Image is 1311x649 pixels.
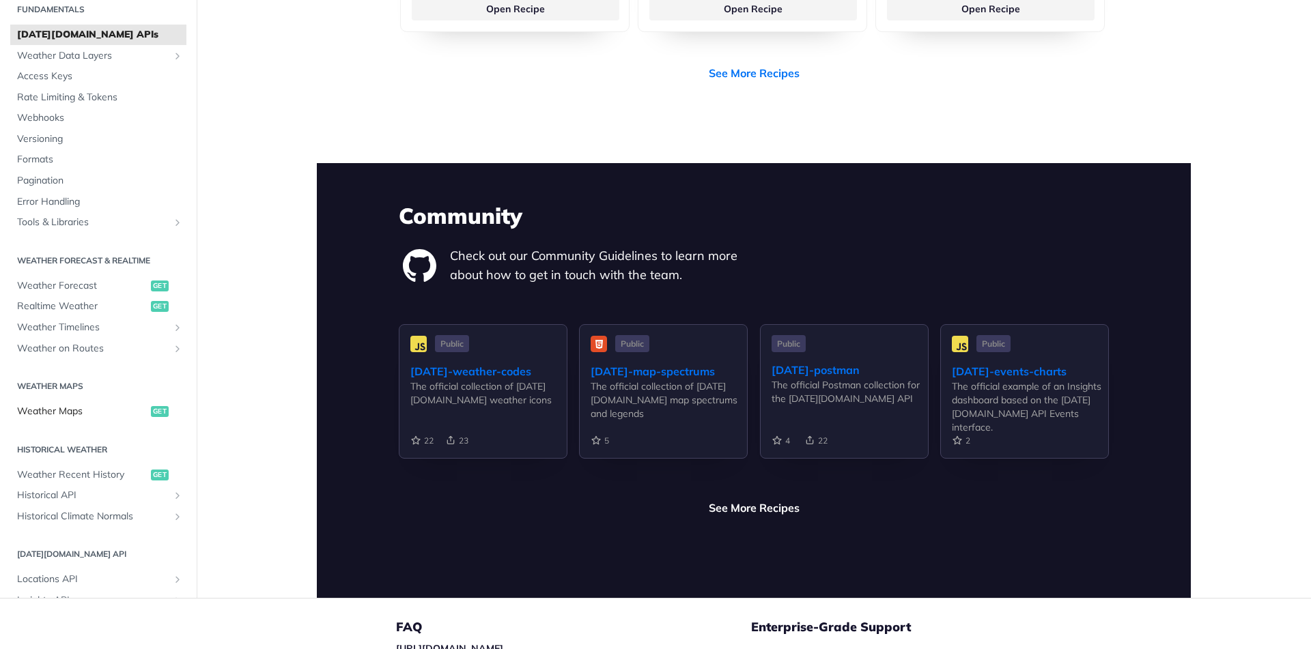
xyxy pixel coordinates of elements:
[10,401,186,422] a: Weather Mapsget
[17,70,183,83] span: Access Keys
[10,171,186,191] a: Pagination
[17,216,169,229] span: Tools & Libraries
[10,255,186,267] h2: Weather Forecast & realtime
[17,28,183,42] span: [DATE][DOMAIN_NAME] APIs
[17,132,183,146] span: Versioning
[17,153,183,167] span: Formats
[450,246,754,285] p: Check out our Community Guidelines to learn more about how to get in touch with the team.
[17,594,169,607] span: Insights API
[10,296,186,317] a: Realtime Weatherget
[10,443,186,455] h2: Historical Weather
[172,511,183,522] button: Show subpages for Historical Climate Normals
[17,300,147,313] span: Realtime Weather
[772,378,928,405] div: The official Postman collection for the [DATE][DOMAIN_NAME] API
[17,48,169,62] span: Weather Data Layers
[172,343,183,354] button: Show subpages for Weather on Routes
[410,363,567,379] div: [DATE]-weather-codes
[751,619,1071,635] h5: Enterprise-Grade Support
[151,469,169,480] span: get
[172,322,183,333] button: Show subpages for Weather Timelines
[10,590,186,611] a: Insights APIShow subpages for Insights API
[410,379,567,407] div: The official collection of [DATE][DOMAIN_NAME] weather icons
[709,65,800,81] a: See More Recipes
[172,217,183,228] button: Show subpages for Tools & Libraries
[10,276,186,296] a: Weather Forecastget
[151,406,169,417] span: get
[976,335,1011,352] span: Public
[17,279,147,293] span: Weather Forecast
[10,149,186,170] a: Formats
[10,129,186,149] a: Versioning
[10,464,186,485] a: Weather Recent Historyget
[17,341,169,355] span: Weather on Routes
[10,380,186,392] h2: Weather Maps
[17,405,147,418] span: Weather Maps
[172,50,183,61] button: Show subpages for Weather Data Layers
[10,25,186,45] a: [DATE][DOMAIN_NAME] APIs
[172,595,183,606] button: Show subpages for Insights API
[10,506,186,527] a: Historical Climate NormalsShow subpages for Historical Climate Normals
[10,45,186,66] a: Weather Data LayersShow subpages for Weather Data Layers
[952,379,1108,434] div: The official example of an Insights dashboard based on the [DATE][DOMAIN_NAME] API Events interface.
[579,324,748,480] a: Public [DATE]-map-spectrums The official collection of [DATE][DOMAIN_NAME] map spectrums and legends
[952,363,1108,379] div: [DATE]-events-charts
[10,3,186,16] h2: Fundamentals
[10,108,186,128] a: Webhooks
[17,489,169,502] span: Historical API
[17,573,169,586] span: Locations API
[760,324,929,480] a: Public [DATE]-postman The official Postman collection for the [DATE][DOMAIN_NAME] API
[10,485,186,506] a: Historical APIShow subpages for Historical API
[591,363,747,379] div: [DATE]-map-spectrums
[772,335,806,352] span: Public
[17,510,169,523] span: Historical Climate Normals
[151,280,169,291] span: get
[10,212,186,233] a: Tools & LibrariesShow subpages for Tools & Libraries
[10,192,186,212] a: Error Handling
[10,317,186,338] a: Weather TimelinesShow subpages for Weather Timelines
[10,548,186,560] h2: [DATE][DOMAIN_NAME] API
[591,379,747,420] div: The official collection of [DATE][DOMAIN_NAME] map spectrums and legends
[615,335,649,352] span: Public
[172,490,183,501] button: Show subpages for Historical API
[435,335,469,352] span: Public
[399,324,567,480] a: Public [DATE]-weather-codes The official collection of [DATE][DOMAIN_NAME] weather icons
[17,91,183,104] span: Rate Limiting & Tokens
[17,174,183,188] span: Pagination
[10,569,186,590] a: Locations APIShow subpages for Locations API
[10,87,186,108] a: Rate Limiting & Tokens
[10,66,186,87] a: Access Keys
[399,201,1109,231] h3: Community
[151,301,169,312] span: get
[709,500,800,516] a: See More Recipes
[10,338,186,358] a: Weather on RoutesShow subpages for Weather on Routes
[772,362,928,378] div: [DATE]-postman
[172,574,183,585] button: Show subpages for Locations API
[17,467,147,481] span: Weather Recent History
[17,195,183,209] span: Error Handling
[17,321,169,334] span: Weather Timelines
[940,324,1109,480] a: Public [DATE]-events-charts The official example of an Insights dashboard based on the [DATE][DOM...
[396,619,751,635] h5: FAQ
[17,111,183,125] span: Webhooks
